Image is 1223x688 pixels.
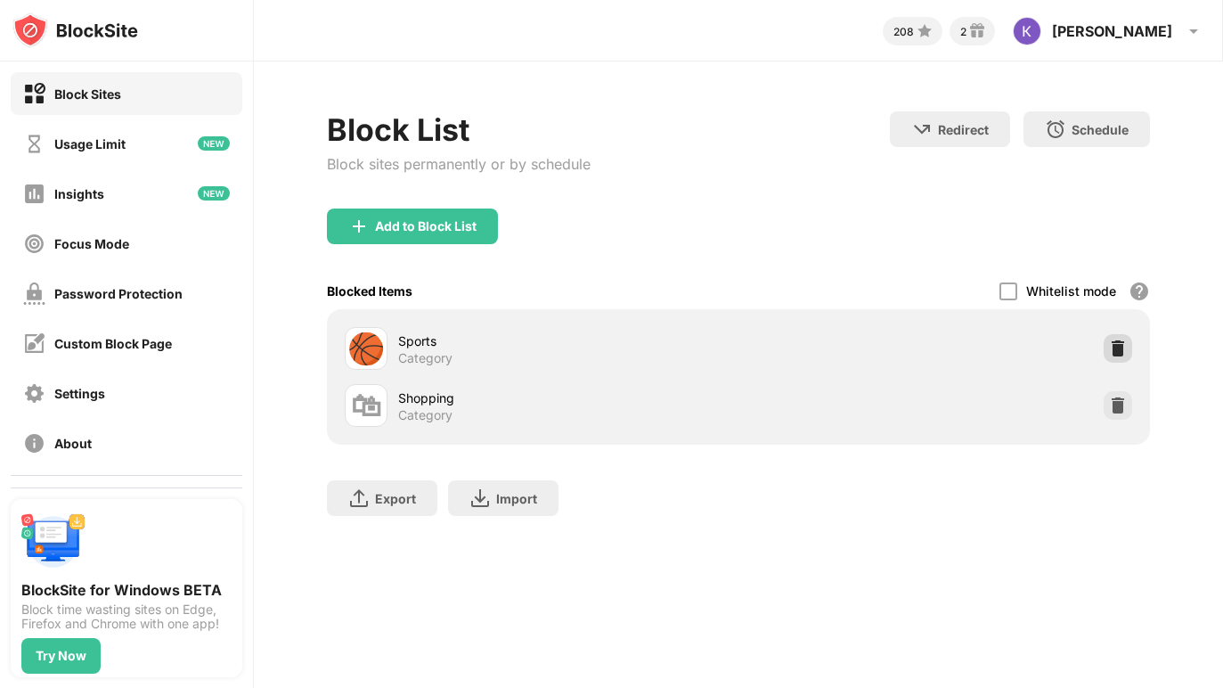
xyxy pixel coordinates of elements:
[23,382,45,405] img: settings-off.svg
[398,389,738,407] div: Shopping
[21,602,232,631] div: Block time wasting sites on Edge, Firefox and Chrome with one app!
[375,491,416,506] div: Export
[23,133,45,155] img: time-usage-off.svg
[23,183,45,205] img: insights-off.svg
[23,432,45,455] img: about-off.svg
[893,25,914,38] div: 208
[23,283,45,305] img: password-protection-off.svg
[347,331,385,367] div: 🏀
[914,20,935,42] img: points-small.svg
[1026,283,1116,299] div: Whitelist mode
[398,407,453,423] div: Category
[496,491,537,506] div: Import
[21,510,86,574] img: push-desktop.svg
[54,286,183,301] div: Password Protection
[375,219,477,233] div: Add to Block List
[327,283,412,299] div: Blocked Items
[54,386,105,401] div: Settings
[54,86,121,102] div: Block Sites
[1072,122,1129,137] div: Schedule
[12,12,138,48] img: logo-blocksite.svg
[398,332,738,350] div: Sports
[327,155,591,173] div: Block sites permanently or by schedule
[54,186,104,201] div: Insights
[938,122,989,137] div: Redirect
[1013,17,1041,45] img: ACg8ocIsN4xoLYqpOh5RKBygpDIaZXIAb9H-cLIDVhWkqexyobP9RH55Dw=s96-c
[1052,22,1172,40] div: [PERSON_NAME]
[36,649,86,663] div: Try Now
[54,136,126,152] div: Usage Limit
[23,233,45,255] img: focus-off.svg
[966,20,988,42] img: reward-small.svg
[21,581,232,599] div: BlockSite for Windows BETA
[54,236,129,251] div: Focus Mode
[54,436,92,451] div: About
[54,336,172,351] div: Custom Block Page
[23,83,45,105] img: block-on.svg
[960,25,966,38] div: 2
[327,111,591,148] div: Block List
[198,136,230,151] img: new-icon.svg
[351,388,381,424] div: 🛍
[198,186,230,201] img: new-icon.svg
[23,332,45,355] img: customize-block-page-off.svg
[398,350,453,366] div: Category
